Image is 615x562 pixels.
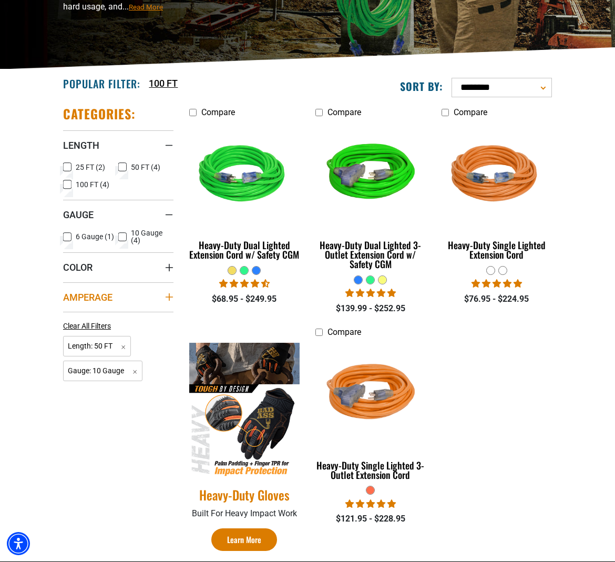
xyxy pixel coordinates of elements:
span: Length [63,139,99,151]
span: Compare [201,107,235,117]
a: orange Heavy-Duty Single Lighted Extension Cord [442,122,552,265]
div: $76.95 - $224.95 [442,293,552,305]
span: 6 Gauge (1) [76,233,114,240]
span: 50 FT (4) [131,164,160,171]
span: 25 FT (2) [76,164,105,171]
span: 5.00 stars [345,499,396,509]
div: Heavy-Duty Dual Lighted 3-Outlet Extension Cord w/ Safety CGM [315,240,426,269]
div: $68.95 - $249.95 [189,293,300,305]
a: Gauge: 10 Gauge [63,365,142,375]
img: orange [314,344,427,446]
div: $139.99 - $252.95 [315,302,426,315]
a: neon green Heavy-Duty Dual Lighted 3-Outlet Extension Cord w/ Safety CGM [315,122,426,275]
a: Heavy-Duty Gloves [189,487,300,503]
div: Heavy-Duty Single Lighted Extension Cord [442,240,552,259]
span: Gauge: 10 Gauge [63,361,142,381]
h2: Popular Filter: [63,77,140,90]
div: Heavy-Duty Single Lighted 3-Outlet Extension Cord [315,461,426,479]
a: bad-ass-extension-cords.myshopify.com [189,343,300,476]
span: 10 Gauge (4) [131,229,169,244]
span: Compare [327,107,361,117]
img: green [188,124,301,226]
a: green Heavy-Duty Dual Lighted Extension Cord w/ Safety CGM [189,122,300,265]
span: Color [63,261,93,273]
summary: Amperage [63,282,173,312]
span: 4.92 stars [345,288,396,298]
label: Sort by: [400,79,443,93]
span: Compare [327,327,361,337]
span: Gauge [63,209,94,221]
span: Amperage [63,291,112,303]
span: 100 FT (4) [76,181,109,188]
span: 4.64 stars [219,279,270,289]
summary: Color [63,252,173,282]
a: orange Heavy-Duty Single Lighted 3-Outlet Extension Cord [315,343,426,486]
a: 100 FT [149,76,178,90]
h2: Categories: [63,106,136,122]
a: Length: 50 FT [63,341,131,351]
img: orange [440,124,553,226]
a: Learn More Heavy-Duty Gloves [211,528,277,551]
summary: Length [63,130,173,160]
a: Clear All Filters [63,321,115,332]
div: Accessibility Menu [7,532,30,555]
div: Heavy-Duty Dual Lighted Extension Cord w/ Safety CGM [189,240,300,259]
img: neon green [314,124,427,226]
div: $121.95 - $228.95 [315,513,426,525]
span: Read More [129,3,163,11]
span: Length: 50 FT [63,336,131,356]
summary: Gauge [63,200,173,229]
span: 5.00 stars [471,279,522,289]
p: Built For Heavy Impact Work [189,507,300,520]
span: Clear All Filters [63,322,111,330]
span: Compare [454,107,487,117]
